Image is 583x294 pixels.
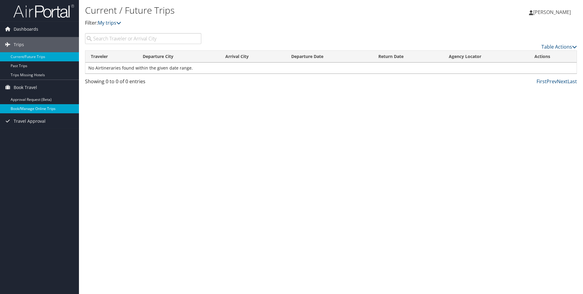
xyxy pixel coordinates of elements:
th: Agency Locator: activate to sort column ascending [443,51,529,63]
span: [PERSON_NAME] [533,9,571,15]
a: Table Actions [541,43,577,50]
a: First [537,78,547,85]
span: Dashboards [14,22,38,37]
th: Departure Date: activate to sort column descending [286,51,373,63]
a: My trips [98,19,121,26]
td: No Airtineraries found within the given date range. [85,63,577,73]
a: Last [568,78,577,85]
th: Traveler: activate to sort column ascending [85,51,137,63]
a: Prev [547,78,557,85]
th: Arrival City: activate to sort column ascending [220,51,286,63]
a: Next [557,78,568,85]
input: Search Traveler or Arrival City [85,33,201,44]
span: Travel Approval [14,114,46,129]
th: Return Date: activate to sort column ascending [373,51,443,63]
th: Actions [529,51,577,63]
th: Departure City: activate to sort column ascending [137,51,220,63]
span: Trips [14,37,24,52]
h1: Current / Future Trips [85,4,413,17]
p: Filter: [85,19,413,27]
img: airportal-logo.png [13,4,74,18]
a: [PERSON_NAME] [529,3,577,21]
span: Book Travel [14,80,37,95]
div: Showing 0 to 0 of 0 entries [85,78,201,88]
